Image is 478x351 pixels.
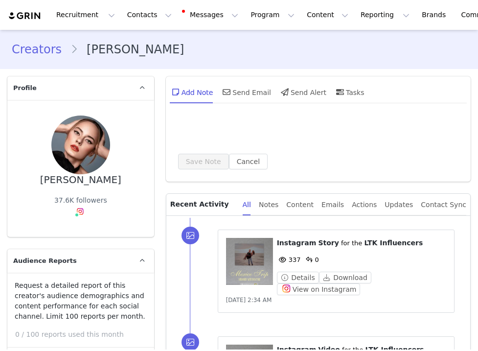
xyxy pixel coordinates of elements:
[170,194,235,215] p: Recent Activity
[416,4,455,26] a: Brands
[318,239,339,247] span: Story
[277,238,446,248] p: ⁨ ⁩ ⁨ ⁩ for the ⁨ ⁩
[319,272,371,283] button: Download
[226,297,272,304] span: [DATE] 2:34 AM
[76,208,84,215] img: instagram.svg
[279,80,326,104] div: Send Alert
[352,194,377,216] div: Actions
[170,80,213,104] div: Add Note
[286,194,314,216] div: Content
[277,285,361,293] a: View on Instagram
[277,272,319,283] button: Details
[334,80,364,104] div: Tasks
[259,194,278,216] div: Notes
[8,11,42,21] img: grin logo
[178,4,244,26] button: Messages
[12,41,70,58] a: Creators
[13,83,37,93] span: Profile
[355,4,415,26] button: Reporting
[385,194,413,216] div: Updates
[229,154,268,169] button: Cancel
[277,256,301,263] span: 337
[364,239,423,247] span: LTK Influencers
[15,329,154,340] p: 0 / 100 reports used this month
[51,116,110,174] img: dc9f818e-9ba1-470b-a36c-12d9ae39088d.jpg
[277,283,361,295] button: View on Instagram
[277,239,317,247] span: Instagram
[178,154,229,169] button: Save Note
[321,194,344,216] div: Emails
[303,256,319,263] span: 0
[301,4,354,26] button: Content
[245,4,300,26] button: Program
[243,194,251,216] div: All
[15,281,147,322] p: Request a detailed report of this creator's audience demographics and content performance for eac...
[421,194,466,216] div: Contact Sync
[121,4,178,26] button: Contacts
[13,256,77,266] span: Audience Reports
[221,80,271,104] div: Send Email
[50,4,121,26] button: Recruitment
[40,174,121,186] div: [PERSON_NAME]
[54,195,107,206] div: 37.6K followers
